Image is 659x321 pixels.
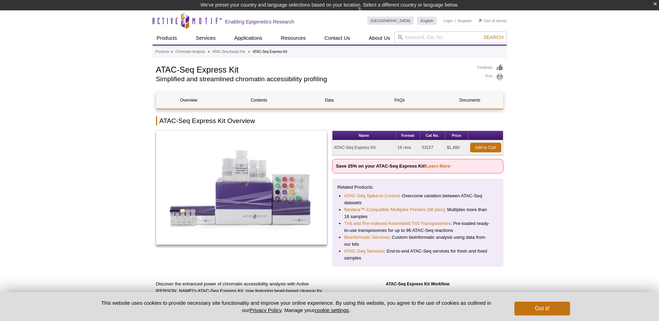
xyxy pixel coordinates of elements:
img: Change Here [357,5,376,21]
a: Services [192,31,220,45]
a: FAQs [367,92,432,108]
td: 53157 [420,140,445,155]
a: About Us [365,31,394,45]
th: Format [396,131,420,140]
a: Resources [277,31,310,45]
li: : End-to-end ATAC-Seq services for fresh and fixed samples [344,248,491,262]
li: : Custom bioinformatic analysis using data from our kits [344,234,491,248]
li: : Overcome variation between ATAC-Seq datasets [344,192,491,206]
button: Search [481,34,505,40]
h2: Enabling Epigenetics Research [225,19,294,25]
button: cookie settings [314,307,349,313]
a: Privacy Policy [249,307,281,313]
a: Products [153,31,181,45]
th: Price [445,131,468,140]
li: ATAC-Seq Express Kit [253,50,287,54]
img: Your Cart [479,19,482,22]
li: » [248,50,250,54]
a: ATAC-Seq Assay Kits [212,49,245,55]
a: Contact Us [320,31,354,45]
img: ATAC-Seq Express Kit [156,131,327,245]
a: Nextera™-Compatible Multiplex Primers (96 plex) [344,206,445,213]
p: Related Products: [337,184,498,191]
a: Learn More [426,163,450,169]
span: Search [483,35,503,40]
a: ATAC-Seq Services [344,248,384,255]
a: Documents [437,92,502,108]
a: Register [458,18,472,23]
a: English [417,17,437,25]
a: Applications [230,31,266,45]
a: Tn5 and Pre-indexed Assembled Tn5 Transposomes [344,220,451,227]
li: : Pre-loaded ready-to-use transposomes for up to 96 ATAC-Seq reactions [344,220,491,234]
li: (0 items) [479,17,507,25]
a: Add to Cart [470,143,501,152]
input: Keyword, Cat. No. [394,31,507,43]
li: | [455,17,456,25]
button: Got it! [514,302,570,315]
h2: Simplified and streamlined chromatin accessibility profiling [156,76,470,82]
a: Login [443,18,453,23]
p: This website uses cookies to provide necessary site functionality and improve your online experie... [89,299,503,314]
a: Bioinformatic Services [344,234,389,241]
li: » [171,50,173,54]
li: » [208,50,210,54]
th: Cat No. [420,131,445,140]
a: Cart [479,18,491,23]
a: Overview [156,92,221,108]
a: Chromatin Analysis [175,49,205,55]
th: Name [332,131,396,140]
a: Data [297,92,362,108]
h1: ATAC-Seq Express Kit [156,64,470,74]
a: Contents [227,92,292,108]
a: [GEOGRAPHIC_DATA] [367,17,414,25]
a: ATAC-Seq Spike-In Control [344,192,399,199]
strong: Save 25% on your ATAC-Seq Express Kit! [336,163,450,169]
td: ATAC-Seq Express Kit [332,140,396,155]
a: Products [156,49,169,55]
td: 16 rxns [396,140,420,155]
h2: ATAC-Seq Express Kit Overview [156,116,503,125]
td: $1,480 [445,140,468,155]
a: Feedback [477,64,503,72]
li: : Multiplex more than 16 samples [344,206,491,220]
strong: ATAC-Seq Express Kit Workflow [386,282,449,286]
a: Print [477,73,503,81]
